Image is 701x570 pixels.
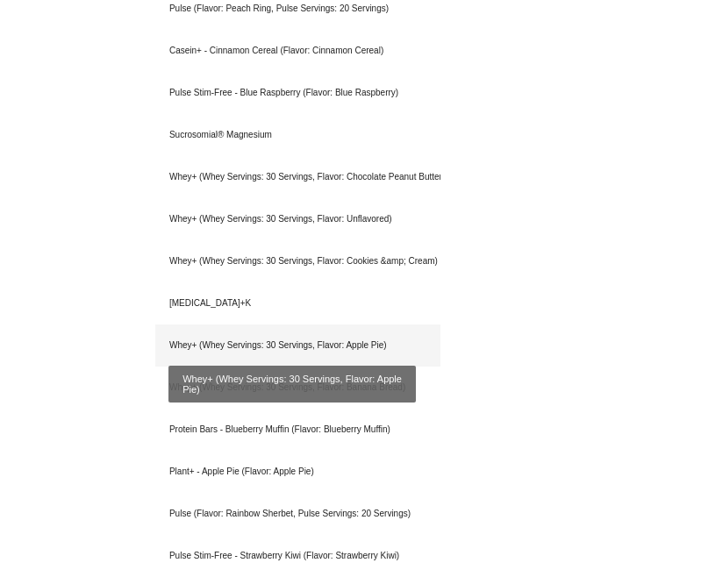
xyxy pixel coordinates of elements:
[155,324,440,367] div: Whey+ (Whey Servings: 30 Servings, Flavor: Apple Pie)
[155,282,440,324] div: [MEDICAL_DATA]+K
[155,451,440,493] div: Plant+ - Apple Pie (Flavor: Apple Pie)
[155,367,440,409] div: Whey+ (Whey Servings: 30 Servings, Flavor: Banana Bread)
[155,409,440,451] div: Protein Bars - Blueberry Muffin (Flavor: Blueberry Muffin)
[155,493,440,535] div: Pulse (Flavor: Rainbow Sherbet, Pulse Servings: 20 Servings)
[155,30,440,72] div: Casein+ - Cinnamon Cereal (Flavor: Cinnamon Cereal)
[155,114,440,156] div: Sucrosomial® Magnesium
[155,72,440,114] div: Pulse Stim-Free - Blue Raspberry (Flavor: Blue Raspberry)
[155,240,440,282] div: Whey+ (Whey Servings: 30 Servings, Flavor: Cookies &amp; Cream)
[155,198,440,240] div: Whey+ (Whey Servings: 30 Servings, Flavor: Unflavored)
[155,156,440,198] div: Whey+ (Whey Servings: 30 Servings, Flavor: Chocolate Peanut Butter)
